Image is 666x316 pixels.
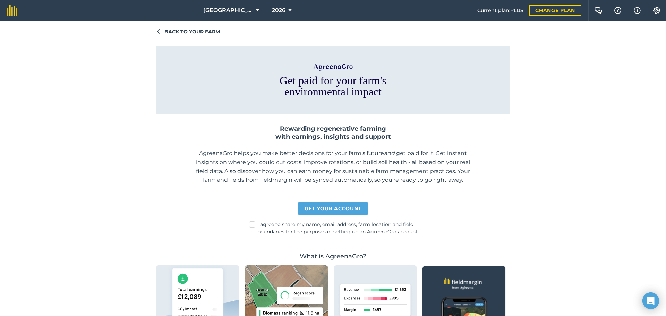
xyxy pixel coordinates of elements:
span: [GEOGRAPHIC_DATA] [203,6,253,15]
img: Two speech bubbles overlapping with the left bubble in the forefront [594,7,603,14]
img: fieldmargin Logo [7,5,17,16]
p: AgreenaGro helps you make better decisions for your farm's future get paid for it. Get instant in... [194,149,472,184]
a: Change plan [529,5,581,16]
h3: What is AgreenaGro? [156,253,510,261]
a: Back to your farm [156,28,510,35]
h2: Rewarding regenerative farming with earnings, insights and support [272,125,394,140]
h1: Get paid for your farm's environmental impact [262,75,404,97]
span: Current plan : PLUS [477,7,523,14]
label: I agree to share my name, email address, farm location and field boundaries for the purposes of s... [249,221,422,236]
img: A question mark icon [614,7,622,14]
a: Get your account [298,202,368,215]
div: Open Intercom Messenger [642,292,659,309]
span: 2026 [272,6,285,15]
span: Back to your farm [164,28,220,35]
img: A cog icon [652,7,661,14]
em: and [384,150,395,156]
img: svg+xml;base64,PHN2ZyB4bWxucz0iaHR0cDovL3d3dy53My5vcmcvMjAwMC9zdmciIHdpZHRoPSIxNyIgaGVpZ2h0PSIxNy... [634,6,641,15]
